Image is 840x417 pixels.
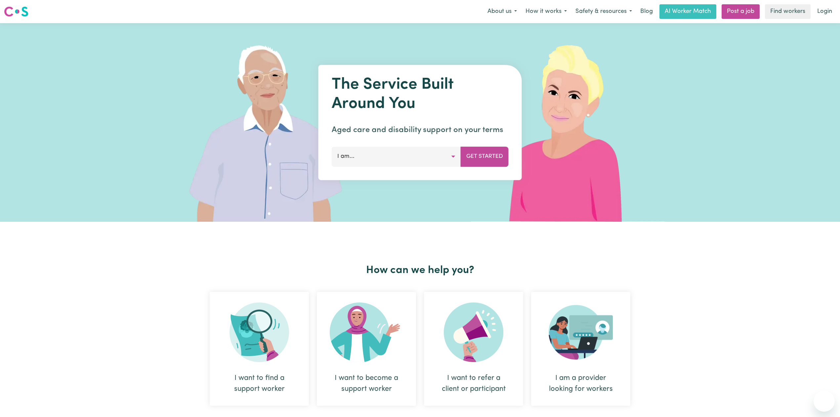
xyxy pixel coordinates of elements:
button: I am... [332,147,461,166]
button: Safety & resources [571,5,636,19]
button: About us [483,5,521,19]
img: Refer [444,302,503,362]
img: Search [230,302,289,362]
h1: The Service Built Around You [332,75,509,114]
a: Find workers [765,4,811,19]
div: I want to refer a client or participant [440,373,507,394]
h2: How can we help you? [206,264,634,277]
div: I want to refer a client or participant [424,292,523,406]
div: I want to find a support worker [210,292,309,406]
a: AI Worker Match [659,4,716,19]
a: Blog [636,4,657,19]
div: I am a provider looking for workers [547,373,614,394]
button: How it works [521,5,571,19]
div: I want to become a support worker [317,292,416,406]
a: Post a job [722,4,760,19]
img: Careseekers logo [4,6,28,18]
p: Aged care and disability support on your terms [332,124,509,136]
img: Provider [549,302,613,362]
a: Careseekers logo [4,4,28,19]
div: I am a provider looking for workers [531,292,630,406]
img: Become Worker [330,302,403,362]
button: Get Started [461,147,509,166]
div: I want to find a support worker [226,373,293,394]
a: Login [813,4,836,19]
div: I want to become a support worker [333,373,400,394]
iframe: Button to launch messaging window [814,391,835,412]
